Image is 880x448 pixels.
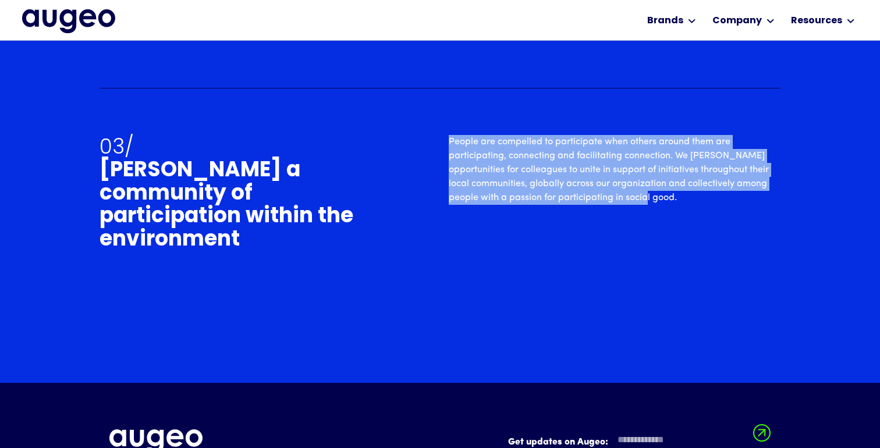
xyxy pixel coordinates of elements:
a: home [22,9,115,33]
span: 03/ [100,131,134,161]
div: Company [712,14,762,28]
div: Resources [791,14,842,28]
h2: [PERSON_NAME] a community of participation within the environment [100,135,379,253]
img: Augeo's full logo in midnight blue. [22,9,115,33]
p: People are compelled to participate when others around them are participating, connecting and fac... [449,135,780,205]
div: Brands [647,14,683,28]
